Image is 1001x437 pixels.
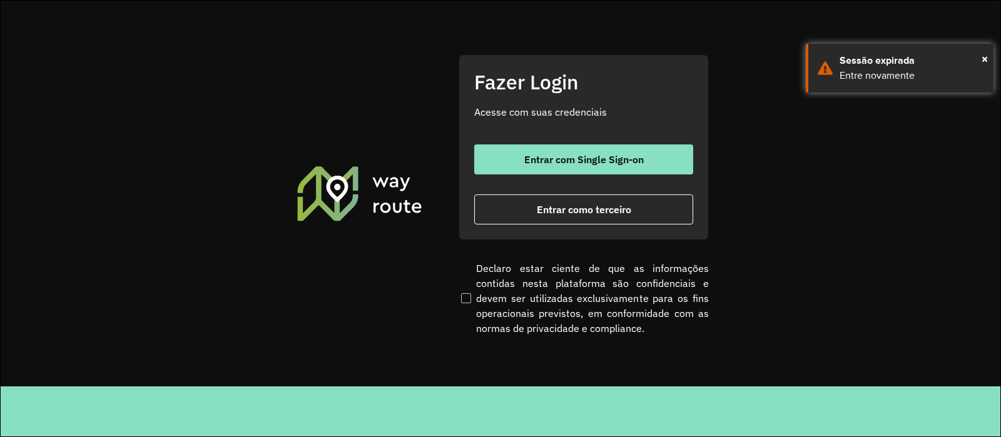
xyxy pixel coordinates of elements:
[982,49,988,68] button: Close
[840,68,984,83] div: Entre novamente
[840,53,984,68] div: Sessão expirada
[474,70,693,94] h2: Fazer Login
[459,261,709,336] label: Declaro estar ciente de que as informações contidas nesta plataforma são confidenciais e devem se...
[982,49,988,68] span: ×
[524,154,644,164] span: Entrar com Single Sign-on
[295,164,424,222] img: Roteirizador AmbevTech
[537,204,631,214] span: Entrar como terceiro
[474,194,693,224] button: button
[474,104,693,119] p: Acesse com suas credenciais
[474,144,693,174] button: button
